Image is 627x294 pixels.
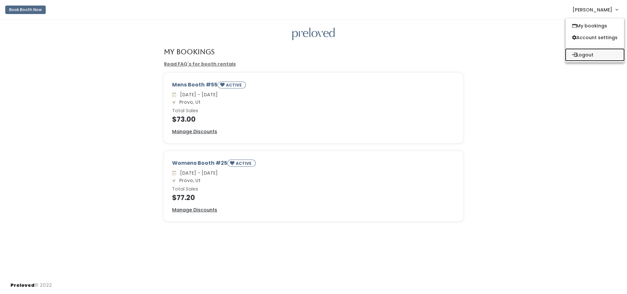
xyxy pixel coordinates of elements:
[10,277,52,289] div: © 2022
[172,207,217,213] u: Manage Discounts
[164,61,236,67] a: Read FAQ's for booth rentals
[177,91,218,98] span: [DATE] - [DATE]
[5,3,46,17] a: Book Booth Now
[172,159,455,169] div: Womens Booth #25
[172,128,217,135] a: Manage Discounts
[172,194,455,201] h4: $77.20
[177,99,201,105] span: Provo, Ut
[172,187,455,192] h6: Total Sales
[10,282,35,288] span: Preloved
[5,6,46,14] button: Book Booth Now
[172,207,217,213] a: Manage Discounts
[566,20,624,32] a: My bookings
[172,108,455,114] h6: Total Sales
[177,170,218,176] span: [DATE] - [DATE]
[566,49,624,61] button: Logout
[226,82,243,88] small: ACTIVE
[172,116,455,123] h4: $73.00
[164,48,215,55] h4: My Bookings
[572,6,612,13] span: [PERSON_NAME]
[566,32,624,43] a: Account settings
[236,161,253,166] small: ACTIVE
[172,81,455,91] div: Mens Booth #55
[292,28,335,40] img: preloved logo
[566,3,624,17] a: [PERSON_NAME]
[177,177,201,184] span: Provo, Ut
